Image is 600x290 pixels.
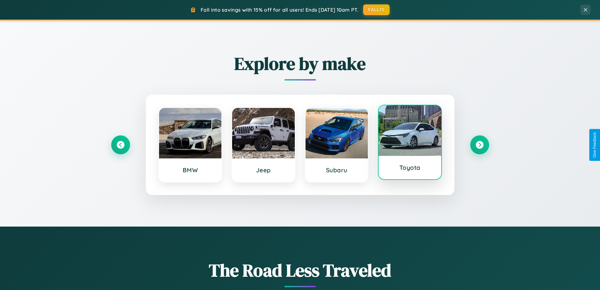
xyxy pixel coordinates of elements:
[592,132,597,158] div: Give Feedback
[111,258,489,282] h1: The Road Less Traveled
[111,51,489,76] h2: Explore by make
[238,166,289,174] h3: Jeep
[201,7,358,13] span: Fall into savings with 15% off for all users! Ends [DATE] 10am PT.
[363,4,390,15] button: FALL15
[312,166,362,174] h3: Subaru
[165,166,215,174] h3: BMW
[385,164,435,171] h3: Toyota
